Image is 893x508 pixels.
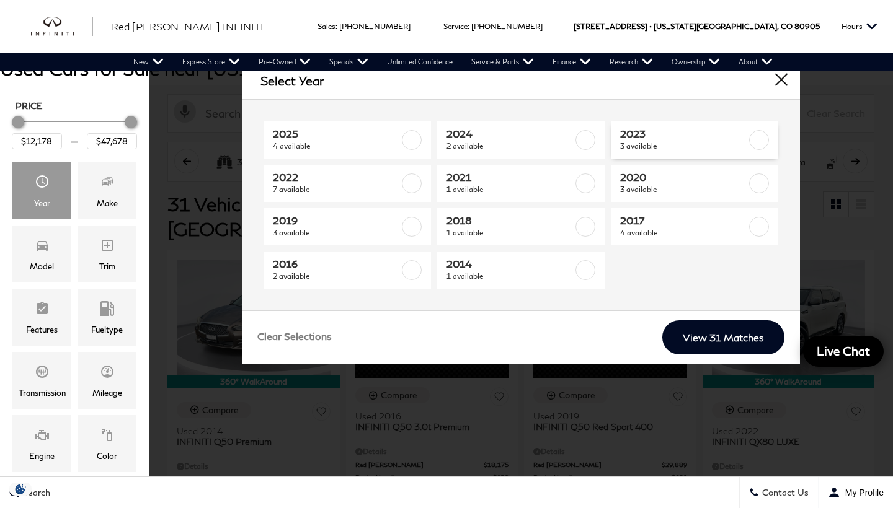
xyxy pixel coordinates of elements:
[264,165,431,202] a: 20227 available
[35,424,50,449] span: Engine
[273,270,399,282] span: 2 available
[100,361,115,386] span: Mileage
[264,252,431,289] a: 20162 available
[437,252,605,289] a: 20141 available
[437,208,605,245] a: 20181 available
[31,17,93,37] a: infiniti
[100,298,115,323] span: Fueltype
[35,298,50,323] span: Features
[78,226,136,282] div: TrimTrim
[273,183,399,196] span: 7 available
[6,483,35,496] img: Opt-Out Icon
[468,22,469,31] span: :
[620,227,747,239] span: 4 available
[112,19,264,34] a: Red [PERSON_NAME] INFINITI
[446,183,573,196] span: 1 available
[78,415,136,472] div: ColorColor
[87,133,137,149] input: Maximum
[620,140,747,152] span: 3 available
[12,415,71,472] div: EngineEngine
[35,235,50,260] span: Model
[437,121,605,159] a: 20242 available
[759,488,809,498] span: Contact Us
[124,53,173,71] a: New
[611,165,778,202] a: 20203 available
[462,53,543,71] a: Service & Parts
[12,289,71,346] div: FeaturesFeatures
[92,386,122,400] div: Mileage
[320,53,378,71] a: Specials
[339,22,411,31] a: [PHONE_NUMBER]
[19,488,50,498] span: Search
[273,214,399,227] span: 2019
[335,22,337,31] span: :
[173,53,249,71] a: Express Store
[112,20,264,32] span: Red [PERSON_NAME] INFINITI
[729,53,782,71] a: About
[611,121,778,159] a: 20233 available
[620,171,747,183] span: 2020
[12,162,71,219] div: YearYear
[78,289,136,346] div: FueltypeFueltype
[437,165,605,202] a: 20211 available
[819,477,893,508] button: Open user profile menu
[249,53,320,71] a: Pre-Owned
[574,22,820,31] a: [STREET_ADDRESS] • [US_STATE][GEOGRAPHIC_DATA], CO 80905
[97,196,118,210] div: Make
[260,74,324,87] h2: Select Year
[125,116,137,128] div: Maximum Price
[91,323,123,336] div: Fueltype
[100,424,115,449] span: Color
[78,162,136,219] div: MakeMake
[124,53,782,71] nav: Main Navigation
[443,22,468,31] span: Service
[378,53,462,71] a: Unlimited Confidence
[16,100,133,112] h5: Price
[318,22,335,31] span: Sales
[446,227,573,239] span: 1 available
[12,352,71,409] div: TransmissionTransmission
[35,171,50,196] span: Year
[273,171,399,183] span: 2022
[840,488,884,497] span: My Profile
[257,330,332,345] a: Clear Selections
[803,336,884,367] a: Live Chat
[6,483,35,496] section: Click to Open Cookie Consent Modal
[620,183,747,196] span: 3 available
[12,133,62,149] input: Minimum
[12,116,24,128] div: Minimum Price
[620,214,747,227] span: 2017
[19,386,66,400] div: Transmission
[29,449,55,463] div: Engine
[446,128,573,140] span: 2024
[446,171,573,183] span: 2021
[100,235,115,260] span: Trim
[273,140,399,152] span: 4 available
[264,121,431,159] a: 20254 available
[26,323,58,336] div: Features
[264,208,431,245] a: 20193 available
[30,260,54,273] div: Model
[97,449,117,463] div: Color
[273,128,399,140] span: 2025
[446,270,573,282] span: 1 available
[12,112,137,149] div: Price
[446,214,573,227] span: 2018
[763,62,800,99] button: close
[31,17,93,37] img: INFINITI
[446,140,573,152] span: 2 available
[543,53,600,71] a: Finance
[662,320,784,354] a: View 31 Matches
[78,352,136,409] div: MileageMileage
[471,22,543,31] a: [PHONE_NUMBER]
[100,171,115,196] span: Make
[446,258,573,270] span: 2014
[273,227,399,239] span: 3 available
[620,128,747,140] span: 2023
[600,53,662,71] a: Research
[811,343,876,359] span: Live Chat
[12,226,71,282] div: ModelModel
[273,258,399,270] span: 2016
[662,53,729,71] a: Ownership
[34,196,50,210] div: Year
